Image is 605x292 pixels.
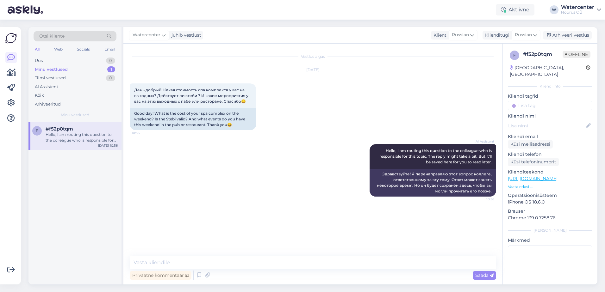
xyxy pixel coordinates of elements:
span: f [36,128,38,133]
p: Kliendi telefon [508,151,592,158]
img: Askly Logo [5,32,17,44]
p: iPhone OS 18.6.0 [508,199,592,205]
div: W [550,5,558,14]
p: Operatsioonisüsteem [508,192,592,199]
div: Arhiveeritud [35,101,61,107]
span: f [513,53,516,58]
span: День добрый! Какая стоимость спа комплекса у вас на выходных? Действует ли стеби ? И какие меропр... [134,88,249,104]
div: All [34,45,41,53]
p: Kliendi nimi [508,113,592,119]
span: 10:56 [132,131,155,135]
div: Tiimi vestlused [35,75,66,81]
span: Saada [475,272,494,278]
div: [GEOGRAPHIC_DATA], [GEOGRAPHIC_DATA] [510,64,586,78]
a: WatercenterNoorus OÜ [561,5,601,15]
div: Aktiivne [496,4,534,15]
p: Vaata edasi ... [508,184,592,190]
div: Здравствуйте! Я перенаправляю этот вопрос коллеге, ответственному за эту тему. Ответ может занять... [370,169,496,197]
div: 1 [107,66,115,73]
span: Russian [452,32,469,39]
span: Minu vestlused [61,112,89,118]
span: 10:56 [471,197,494,202]
div: [DATE] [130,67,496,73]
p: Kliendi email [508,133,592,140]
div: 0 [106,58,115,64]
div: Klienditugi [483,32,509,39]
span: Watercenter [133,32,160,39]
div: Vestlus algas [130,54,496,59]
a: [URL][DOMAIN_NAME] [508,176,558,181]
input: Lisa nimi [508,122,585,129]
div: juhib vestlust [169,32,201,39]
span: Offline [563,51,590,58]
p: Märkmed [508,237,592,244]
div: AI Assistent [35,84,58,90]
div: Küsi telefoninumbrit [508,158,559,166]
div: Socials [76,45,91,53]
div: Watercenter [561,5,594,10]
div: Good day! What is the cost of your spa complex on the weekend? Is the Stebi valid? And what event... [130,108,256,130]
span: AI Assistent [471,139,494,144]
div: [PERSON_NAME] [508,228,592,233]
div: Privaatne kommentaar [130,271,191,280]
span: Otsi kliente [39,33,65,40]
div: Klient [431,32,446,39]
div: Web [53,45,64,53]
div: Kõik [35,92,44,99]
input: Lisa tag [508,101,592,110]
div: Uus [35,58,43,64]
p: Chrome 139.0.7258.76 [508,215,592,221]
div: Arhiveeri vestlus [543,31,592,40]
div: 0 [106,75,115,81]
div: Minu vestlused [35,66,68,73]
div: Kliendi info [508,83,592,89]
div: Noorus OÜ [561,10,594,15]
div: Küsi meiliaadressi [508,140,553,149]
span: #f52p0tqm [46,126,73,132]
div: Email [103,45,116,53]
span: Russian [515,32,532,39]
p: Kliendi tag'id [508,93,592,100]
p: Brauser [508,208,592,215]
span: Hello, I am routing this question to the colleague who is responsible for this topic. The reply m... [379,148,493,164]
div: # f52p0tqm [523,51,563,58]
p: Klienditeekond [508,169,592,175]
div: [DATE] 10:56 [98,143,118,148]
div: Hello, I am routing this question to the colleague who is responsible for this topic. The reply m... [46,132,118,143]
